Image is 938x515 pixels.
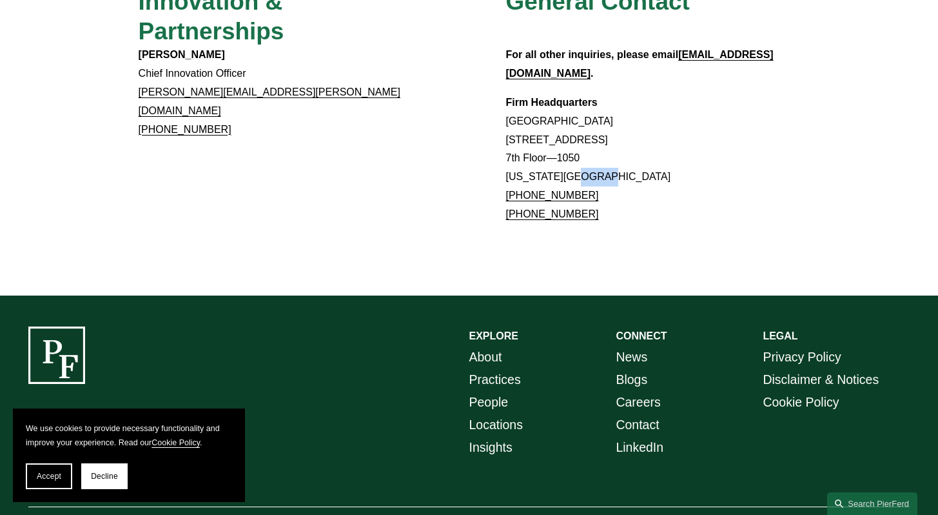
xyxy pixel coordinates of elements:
[469,436,513,459] a: Insights
[26,421,232,450] p: We use cookies to provide necessary functionality and improve your experience. Read our .
[139,46,433,139] p: Chief Innovation Officer
[591,68,593,79] strong: .
[469,346,502,369] a: About
[763,346,841,369] a: Privacy Policy
[616,346,647,369] a: News
[505,190,598,201] a: [PHONE_NUMBER]
[616,330,667,341] strong: CONNECT
[469,369,521,391] a: Practices
[763,391,839,414] a: Cookie Policy
[505,208,598,219] a: [PHONE_NUMBER]
[469,414,523,436] a: Locations
[469,391,509,414] a: People
[827,492,917,515] a: Search this site
[505,49,678,60] strong: For all other inquiries, please email
[505,49,773,79] a: [EMAIL_ADDRESS][DOMAIN_NAME]
[616,414,659,436] a: Contact
[91,472,118,481] span: Decline
[616,391,660,414] a: Careers
[763,330,797,341] strong: LEGAL
[139,86,400,116] a: [PERSON_NAME][EMAIL_ADDRESS][PERSON_NAME][DOMAIN_NAME]
[505,94,799,224] p: [GEOGRAPHIC_DATA] [STREET_ADDRESS] 7th Floor—1050 [US_STATE][GEOGRAPHIC_DATA]
[26,463,72,489] button: Accept
[469,330,518,341] strong: EXPLORE
[763,369,879,391] a: Disclaimer & Notices
[139,124,231,135] a: [PHONE_NUMBER]
[139,49,225,60] strong: [PERSON_NAME]
[505,97,597,108] strong: Firm Headquarters
[616,369,647,391] a: Blogs
[13,409,245,502] section: Cookie banner
[616,436,663,459] a: LinkedIn
[81,463,128,489] button: Decline
[151,438,200,447] a: Cookie Policy
[37,472,61,481] span: Accept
